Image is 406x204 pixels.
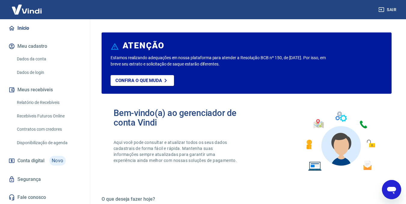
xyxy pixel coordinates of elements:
a: Relatório de Recebíveis [14,96,83,109]
img: Vindi [7,0,46,19]
a: Contratos com credores [14,123,83,135]
span: Novo [49,156,66,166]
h5: O que deseja fazer hoje? [102,196,392,202]
p: Estamos realizando adequações em nossa plataforma para atender a Resolução BCB nº 150, de [DATE].... [111,55,328,67]
a: Início [7,22,83,35]
a: Disponibilização de agenda [14,137,83,149]
p: Confira o que muda [115,78,162,83]
h6: ATENÇÃO [123,43,164,49]
a: Recebíveis Futuros Online [14,110,83,122]
iframe: Botão para abrir a janela de mensagens [382,180,401,199]
button: Meu cadastro [7,40,83,53]
img: Imagem de um avatar masculino com diversos icones exemplificando as funcionalidades do gerenciado... [301,108,380,175]
button: Sair [377,4,399,15]
a: Segurança [7,173,83,186]
a: Fale conosco [7,191,83,204]
h2: Bem-vindo(a) ao gerenciador de conta Vindi [114,108,247,127]
a: Confira o que muda [111,75,174,86]
a: Conta digitalNovo [7,154,83,168]
a: Dados da conta [14,53,83,65]
p: Aqui você pode consultar e atualizar todos os seus dados cadastrais de forma fácil e rápida. Mant... [114,139,238,163]
a: Dados de login [14,66,83,79]
span: Conta digital [17,157,44,165]
button: Meus recebíveis [7,83,83,96]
